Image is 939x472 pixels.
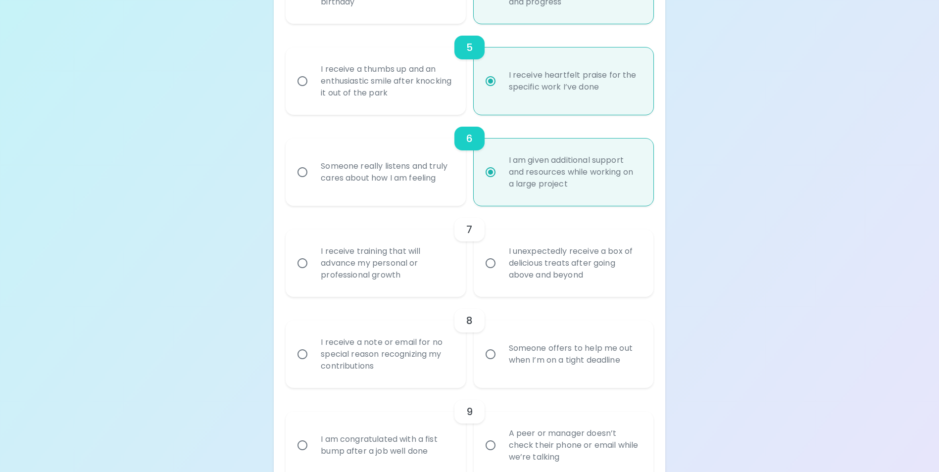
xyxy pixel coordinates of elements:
[501,57,648,105] div: I receive heartfelt praise for the specific work I’ve done
[466,40,473,55] h6: 5
[286,206,653,297] div: choice-group-check
[501,142,648,202] div: I am given additional support and resources while working on a large project
[286,297,653,388] div: choice-group-check
[501,330,648,378] div: Someone offers to help me out when I’m on a tight deadline
[466,131,473,146] h6: 6
[501,234,648,293] div: I unexpectedly receive a box of delicious treats after going above and beyond
[313,325,460,384] div: I receive a note or email for no special reason recognizing my contributions
[466,222,472,237] h6: 7
[466,404,473,420] h6: 9
[313,51,460,111] div: I receive a thumbs up and an enthusiastic smile after knocking it out of the park
[286,24,653,115] div: choice-group-check
[313,422,460,469] div: I am congratulated with a fist bump after a job well done
[313,234,460,293] div: I receive training that will advance my personal or professional growth
[286,115,653,206] div: choice-group-check
[466,313,473,329] h6: 8
[313,148,460,196] div: Someone really listens and truly cares about how I am feeling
